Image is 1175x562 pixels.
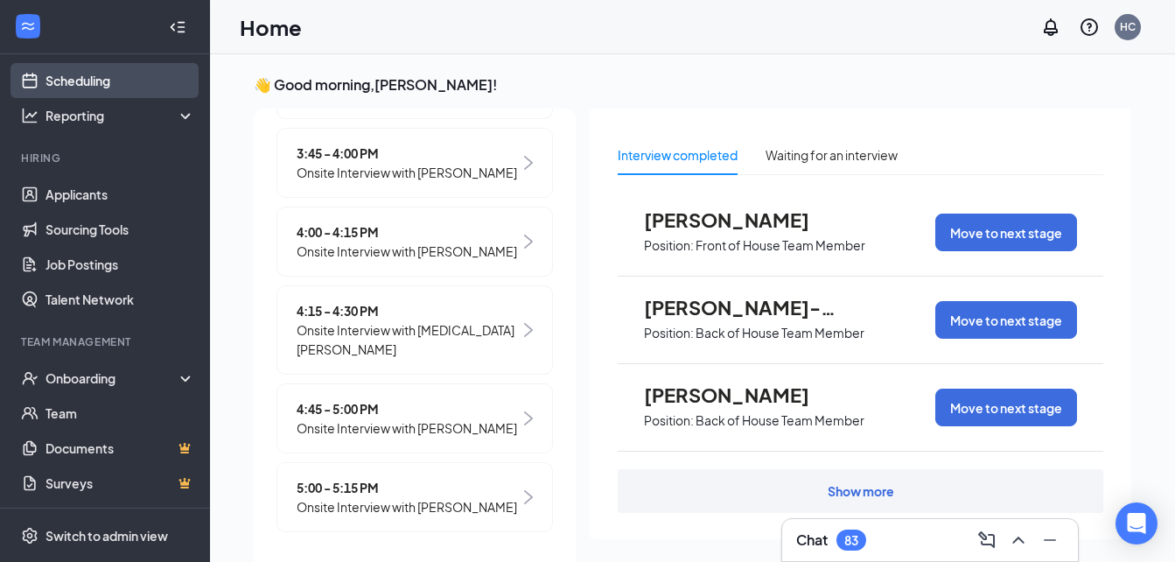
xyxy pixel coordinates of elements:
svg: Minimize [1039,530,1060,551]
span: [PERSON_NAME]-[PERSON_NAME] [644,296,836,319]
a: DocumentsCrown [45,431,195,466]
svg: ComposeMessage [976,530,997,551]
p: Position: [644,412,694,429]
span: Onsite Interview with [PERSON_NAME] [297,497,517,516]
a: Applicants [45,177,195,212]
a: Talent Network [45,282,195,317]
p: Back of House Team Member [696,412,864,429]
button: ChevronUp [1004,526,1032,554]
p: Back of House Team Member [696,325,864,341]
svg: ChevronUp [1008,530,1029,551]
button: Move to next stage [935,214,1077,251]
span: [PERSON_NAME] [644,208,836,231]
div: 83 [844,533,858,548]
button: ComposeMessage [973,526,1001,554]
span: 5:00 - 5:15 PM [297,478,517,497]
svg: QuestionInfo [1079,17,1100,38]
span: 4:45 - 5:00 PM [297,399,517,418]
a: Team [45,396,195,431]
div: Reporting [45,107,196,124]
p: Position: [644,237,694,254]
a: Scheduling [45,63,195,98]
div: Team Management [21,334,192,349]
svg: Analysis [21,107,38,124]
div: Show more [828,482,894,500]
div: Onboarding [45,369,180,387]
span: 3:45 - 4:00 PM [297,144,517,163]
a: Job Postings [45,247,195,282]
svg: UserCheck [21,369,38,387]
svg: WorkstreamLogo [19,18,37,35]
div: Hiring [21,151,192,165]
span: 4:00 - 4:15 PM [297,222,517,242]
svg: Settings [21,527,38,544]
span: Onsite Interview with [PERSON_NAME] [297,418,517,438]
svg: Collapse [169,18,186,36]
div: Switch to admin view [45,527,168,544]
svg: Notifications [1040,17,1061,38]
span: Onsite Interview with [PERSON_NAME] [297,163,517,182]
div: HC [1120,19,1136,34]
div: Waiting for an interview [766,145,898,165]
button: Move to next stage [935,389,1077,426]
span: [PERSON_NAME] [644,383,836,406]
h1: Home [240,12,302,42]
span: Onsite Interview with [MEDICAL_DATA][PERSON_NAME] [297,320,520,359]
h3: Chat [796,530,828,550]
h3: 👋 Good morning, [PERSON_NAME] ! [254,75,1131,95]
button: Minimize [1036,526,1064,554]
button: Move to next stage [935,301,1077,339]
p: Front of House Team Member [696,237,865,254]
a: SurveysCrown [45,466,195,501]
span: 4:15 - 4:30 PM [297,301,520,320]
span: Onsite Interview with [PERSON_NAME] [297,242,517,261]
a: Sourcing Tools [45,212,195,247]
div: Open Intercom Messenger [1116,502,1158,544]
p: Position: [644,325,694,341]
div: Interview completed [618,145,738,165]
